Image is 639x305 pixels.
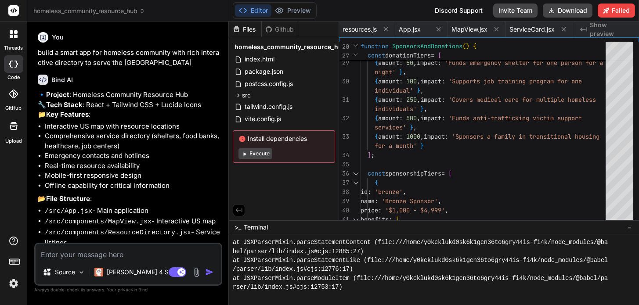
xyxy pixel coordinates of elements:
span: 250 [406,96,417,104]
span: impact [424,133,445,140]
div: 41 [339,215,349,224]
span: const [368,169,385,177]
img: icon [205,268,214,276]
span: , [413,59,417,67]
div: 36 [339,169,349,178]
span: } [420,142,424,150]
label: code [7,74,20,81]
div: 32 [339,114,349,123]
span: [ [396,215,399,223]
label: threads [4,44,23,52]
button: − [625,220,634,234]
span: at JSXParserMixin.parseStatementLike (file:///home/y0kcklukd0sk6k1gcn36to6gry44is-fi4k/node_modul... [233,256,608,265]
span: { [375,96,378,104]
span: Show preview [590,21,632,38]
span: homeless_community_resource_hub [33,7,145,15]
span: , [417,114,420,122]
span: } [417,86,420,94]
p: 📂 : [38,194,220,204]
div: 33 [339,132,349,141]
span: 'Funds anti-trafficking victim support [448,114,582,122]
span: ] [368,151,371,159]
img: settings [6,276,21,291]
div: Click to collapse the range. [350,169,361,178]
code: /src/components/ResourceDirectory.jsx [45,229,191,237]
span: } [399,68,403,76]
li: Real-time resource availability [45,161,220,171]
span: 'bronze' [375,188,403,196]
div: Click to collapse the range. [350,178,361,187]
span: for a month' [375,142,417,150]
span: : [399,96,403,104]
button: Invite Team [493,4,538,18]
span: amount [378,59,399,67]
p: Always double-check its answers. Your in Bind [34,286,222,294]
span: ( [462,42,466,50]
span: , [445,206,448,214]
span: at JSXParserMixin.parseStatementContent (file:///home/y0kcklukd0sk6k1gcn36to6gry44is-fi4k/node_mo... [233,238,608,247]
span: ServiceCard.jsx [509,25,555,34]
span: [ [448,169,452,177]
span: : [399,77,403,85]
span: : [399,133,403,140]
span: /parser/lib/index.js#cjs:12776:17) [233,265,353,273]
span: index.html [244,54,275,65]
span: − [627,223,632,232]
span: : [441,77,445,85]
code: /src/components/MapView.jsx [45,218,152,226]
li: Comprehensive service directory (shelters, food banks, healthcare, job centers) [45,131,220,151]
li: Interactive US map with resource locations [45,122,220,132]
p: build a smart app for homeless community with rich interactive directory to serve the [GEOGRAPHIC... [38,48,220,68]
span: , [420,133,424,140]
span: name [361,197,375,205]
span: rser/lib/index.js#cjs:12753:17) [233,283,343,291]
span: 27 [339,51,349,61]
span: package.json [244,66,284,77]
span: : [441,114,445,122]
span: resources.js [343,25,377,34]
code: /src/App.jsx [45,208,92,215]
span: = [441,169,445,177]
span: { [375,59,378,67]
span: sponsorshipTiers [385,169,441,177]
button: Preview [271,4,314,17]
span: { [375,114,378,122]
span: App.jsx [399,25,421,34]
span: 1000 [406,133,420,140]
button: Editor [235,4,271,17]
li: Emergency contacts and hotlines [45,151,220,161]
span: } [410,123,413,131]
span: at JSXParserMixin.parseModuleItem (file:///home/y0kcklukd0sk6k1gcn36to6gry44is-fi4k/node_modules/... [233,274,608,283]
li: Mobile-first responsive design [45,171,220,181]
li: Offline capability for critical information [45,181,220,191]
div: 35 [339,160,349,169]
img: Pick Models [78,269,85,276]
span: = [431,51,434,59]
span: id [361,188,368,196]
span: 'Covers medical care for multiple homeless [448,96,596,104]
span: individual' [375,86,413,94]
span: 'Supports job training program for one [448,77,582,85]
span: , [417,96,420,104]
strong: Tech Stack [46,100,83,109]
span: >_ [235,223,241,232]
span: Terminal [244,223,268,232]
p: [PERSON_NAME] 4 S.. [107,268,172,276]
span: 100 [406,77,417,85]
span: const [368,51,385,59]
span: impact [417,59,438,67]
span: , [413,123,417,131]
span: '$1,000 - $4,999' [385,206,445,214]
span: { [473,42,477,50]
span: 'Bronze Sponsor' [382,197,438,205]
span: : [399,114,403,122]
div: Github [262,25,298,34]
span: benefits [361,215,389,223]
span: 500 [406,114,417,122]
span: individuals' [375,105,417,113]
li: - Main application [45,206,220,217]
span: : [389,215,392,223]
span: } [420,105,424,113]
span: src [242,91,251,100]
span: 20 [339,42,349,51]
